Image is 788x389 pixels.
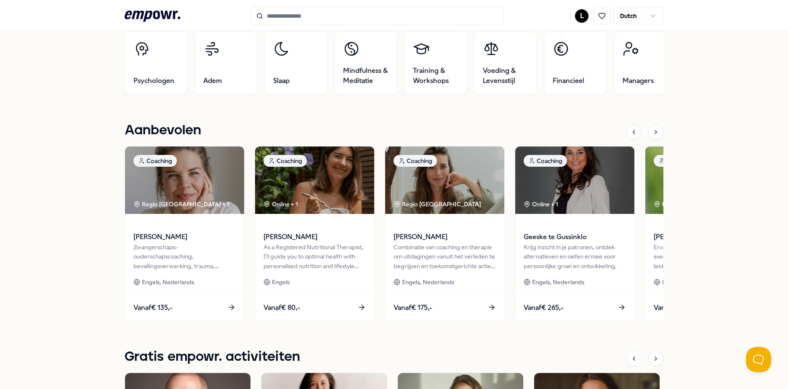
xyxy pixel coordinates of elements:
[194,32,258,95] a: Adem
[413,66,458,86] span: Training & Workshops
[343,66,389,86] span: Mindfulness & Meditatie
[334,32,397,95] a: Mindfulness & Meditatie
[474,32,537,95] a: Voeding & Levensstijl
[654,155,697,167] div: Coaching
[654,232,756,242] span: [PERSON_NAME]
[402,277,454,287] span: Engels, Nederlands
[483,66,528,86] span: Voeding & Levensstijl
[385,146,505,321] a: package imageCoachingRegio [GEOGRAPHIC_DATA] [PERSON_NAME]Combinatie van coaching en therapie om ...
[614,32,677,95] a: Managers
[524,155,567,167] div: Coaching
[623,76,654,86] span: Managers
[385,147,504,214] img: package image
[654,200,743,209] div: Regio [GEOGRAPHIC_DATA]
[125,120,201,141] h1: Aanbevolen
[654,242,756,271] div: Ervaren top coach gespecialiseerd in executive-, carrière- en leiderschapscoaching, die professio...
[645,146,765,321] a: package imageCoachingRegio [GEOGRAPHIC_DATA] [PERSON_NAME]Ervaren top coach gespecialiseerd in ex...
[264,232,366,242] span: [PERSON_NAME]
[746,347,771,372] iframe: Help Scout Beacon - Open
[662,277,714,287] span: Engels, Nederlands
[654,302,693,313] span: Vanaf € 210,-
[255,147,374,214] img: package image
[133,155,177,167] div: Coaching
[133,200,229,209] div: Regio [GEOGRAPHIC_DATA] + 1
[524,232,626,242] span: Geeske te Gussinklo
[133,302,173,313] span: Vanaf € 135,-
[645,147,764,214] img: package image
[532,277,584,287] span: Engels, Nederlands
[394,302,432,313] span: Vanaf € 175,-
[125,146,245,321] a: package imageCoachingRegio [GEOGRAPHIC_DATA] + 1[PERSON_NAME]Zwangerschaps- ouderschapscoaching, ...
[264,32,327,95] a: Slaap
[133,232,236,242] span: [PERSON_NAME]
[553,76,584,86] span: Financieel
[394,242,496,271] div: Combinatie van coaching en therapie om uitdagingen vanuit het verleden te begrijpen en toekomstge...
[264,155,307,167] div: Coaching
[524,302,564,313] span: Vanaf € 265,-
[125,147,244,214] img: package image
[133,242,236,271] div: Zwangerschaps- ouderschapscoaching, bevallingsverwerking, trauma, (prik)angst & stresscoaching.
[524,200,558,209] div: Online + 1
[125,346,300,368] h1: Gratis empowr. activiteiten
[203,76,222,86] span: Adem
[394,155,437,167] div: Coaching
[125,32,188,95] a: Psychologen
[524,242,626,271] div: Krijg inzicht in je patronen, ontdek alternatieven en oefen ermee voor persoonlijke groei en ontw...
[133,76,174,86] span: Psychologen
[515,147,634,214] img: package image
[273,76,290,86] span: Slaap
[272,277,290,287] span: Engels
[575,9,588,23] button: L
[264,302,300,313] span: Vanaf € 80,-
[544,32,607,95] a: Financieel
[251,7,504,25] input: Search for products, categories or subcategories
[255,146,375,321] a: package imageCoachingOnline + 1[PERSON_NAME]As a Registered Nutritional Therapist, I'll guide you...
[394,200,482,209] div: Regio [GEOGRAPHIC_DATA]
[394,232,496,242] span: [PERSON_NAME]
[264,242,366,271] div: As a Registered Nutritional Therapist, I'll guide you to optimal health with personalised nutriti...
[515,146,635,321] a: package imageCoachingOnline + 1Geeske te GussinkloKrijg inzicht in je patronen, ontdek alternatie...
[404,32,467,95] a: Training & Workshops
[264,200,298,209] div: Online + 1
[142,277,194,287] span: Engels, Nederlands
